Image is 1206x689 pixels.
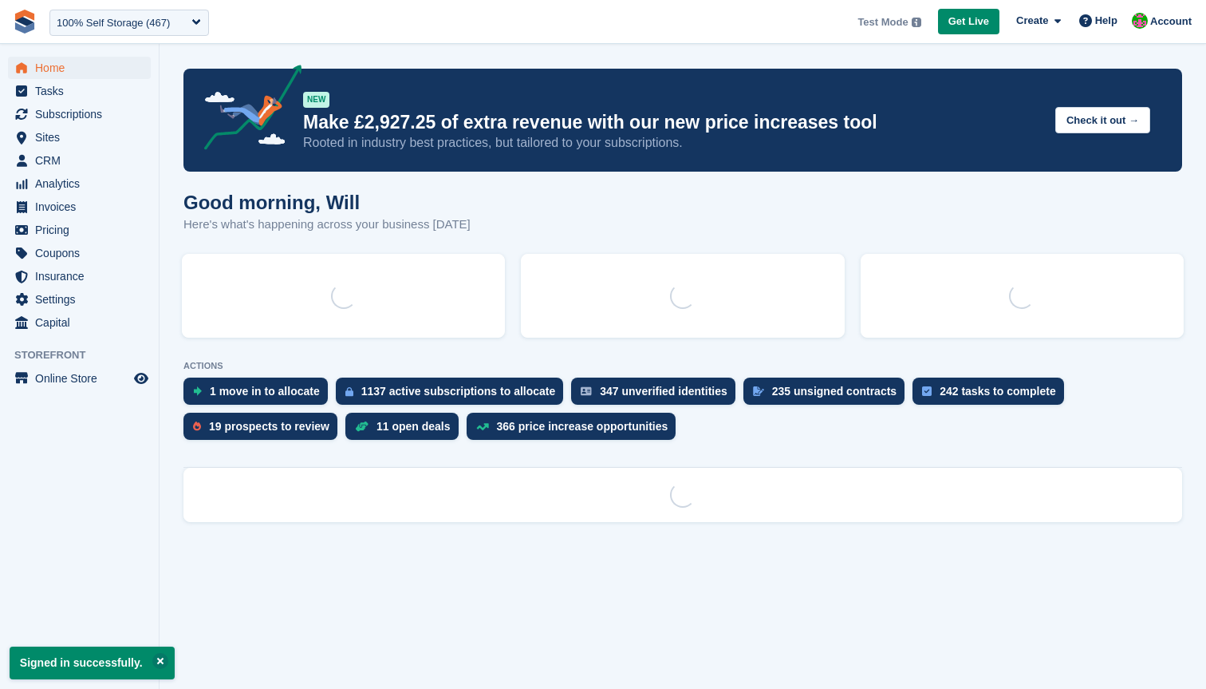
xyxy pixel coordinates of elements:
img: contract_signature_icon-13c848040528278c33f63329250d36e43548de30e8caae1d1a13099fd9432cc5.svg [753,386,764,396]
a: 347 unverified identities [571,378,743,413]
span: Account [1150,14,1192,30]
span: Coupons [35,242,131,264]
span: Analytics [35,172,131,195]
p: Rooted in industry best practices, but tailored to your subscriptions. [303,134,1042,152]
a: menu [8,196,151,218]
span: Online Store [35,367,131,390]
h1: Good morning, Will [183,192,471,213]
a: menu [8,219,151,241]
button: Check it out → [1055,107,1150,133]
span: Storefront [14,347,159,363]
p: Here's what's happening across your business [DATE] [183,216,471,234]
img: deal-1b604bf984904fb50ccaf53a9ad4b4a5d6e5aea283cecdc64d6e3604feb123c2.svg [355,421,368,432]
img: price-adjustments-announcement-icon-8257ccfd72463d97f412b2fc003d46551f7dbcb40ab6d574587a9cd5c0d94... [191,65,302,156]
a: 366 price increase opportunities [467,413,684,448]
a: Get Live [938,9,999,35]
a: menu [8,311,151,334]
a: 1 move in to allocate [183,378,336,413]
span: Pricing [35,219,131,241]
a: menu [8,172,151,195]
img: move_ins_to_allocate_icon-fdf77a2bb77ea45bf5b3d319d69a93e2d87916cf1d5bf7949dd705db3b84f3ca.svg [193,386,202,396]
a: 242 tasks to complete [912,378,1072,413]
span: Capital [35,311,131,334]
div: NEW [303,92,329,108]
img: icon-info-grey-7440780725fd019a000dd9b08b2336e03edf1995a4989e88bcd33f0948082b44.svg [912,18,921,27]
a: menu [8,126,151,148]
a: Preview store [132,369,151,388]
a: 1137 active subscriptions to allocate [336,378,572,413]
div: 1137 active subscriptions to allocate [361,385,556,398]
div: 100% Self Storage (467) [57,15,170,31]
a: menu [8,80,151,102]
span: Tasks [35,80,131,102]
p: Make £2,927.25 of extra revenue with our new price increases tool [303,111,1042,134]
a: menu [8,149,151,172]
img: stora-icon-8386f47178a22dfd0bd8f6a31ec36ba5ce8667c1dd55bd0f319d3a0aa187defe.svg [13,10,37,34]
img: price_increase_opportunities-93ffe204e8149a01c8c9dc8f82e8f89637d9d84a8eef4429ea346261dce0b2c0.svg [476,423,489,430]
span: Create [1016,13,1048,29]
a: menu [8,288,151,311]
a: 235 unsigned contracts [743,378,912,413]
a: menu [8,57,151,79]
p: Signed in successfully. [10,647,175,679]
span: Get Live [948,14,989,30]
div: 19 prospects to review [209,420,329,433]
a: menu [8,103,151,125]
span: Sites [35,126,131,148]
a: 11 open deals [345,413,467,448]
div: 1 move in to allocate [210,385,320,398]
div: 235 unsigned contracts [772,385,897,398]
div: 366 price increase opportunities [497,420,668,433]
img: prospect-51fa495bee0391a8d652442698ab0144808aea92771e9ea1ae160a38d050c398.svg [193,422,201,431]
span: Insurance [35,265,131,287]
a: menu [8,242,151,264]
span: CRM [35,149,131,172]
span: Home [35,57,131,79]
img: task-75834270c22a3079a89374b754ae025e5fb1db73e45f91037f5363f120a921f8.svg [922,386,932,396]
a: menu [8,367,151,390]
span: Help [1095,13,1117,29]
p: ACTIONS [183,361,1182,371]
div: 11 open deals [376,420,451,433]
span: Settings [35,288,131,311]
img: Will McNeilly [1132,13,1148,29]
span: Test Mode [857,14,908,30]
div: 242 tasks to complete [940,385,1056,398]
span: Subscriptions [35,103,131,125]
div: 347 unverified identities [600,385,727,398]
img: active_subscription_to_allocate_icon-d502201f5373d7db506a760aba3b589e785aa758c864c3986d89f69b8ff3... [345,386,353,397]
a: menu [8,265,151,287]
img: verify_identity-adf6edd0f0f0b5bbfe63781bf79b02c33cf7c696d77639b501bdc392416b5a36.svg [581,386,592,396]
span: Invoices [35,196,131,218]
a: 19 prospects to review [183,413,345,448]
